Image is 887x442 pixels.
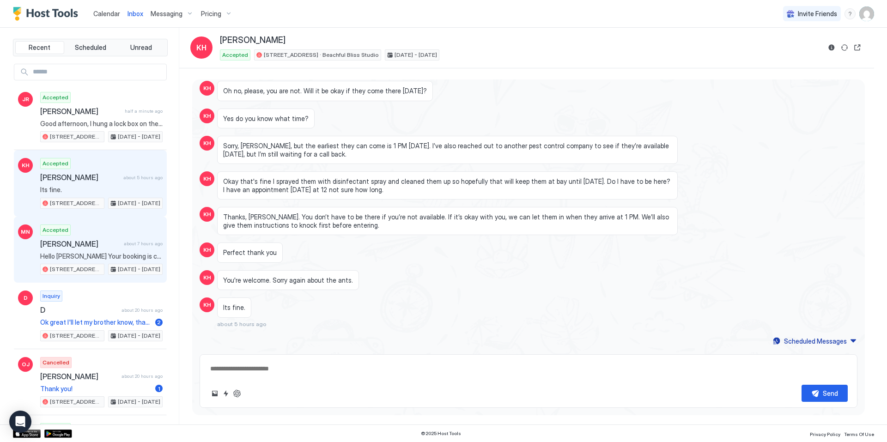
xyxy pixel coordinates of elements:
[40,173,120,182] span: [PERSON_NAME]
[9,411,31,433] div: Open Intercom Messenger
[158,385,160,392] span: 1
[40,186,163,194] span: Its fine.
[844,8,856,19] div: menu
[784,336,847,346] div: Scheduled Messages
[43,159,68,168] span: Accepted
[22,161,30,170] span: KH
[201,10,221,18] span: Pricing
[223,87,427,95] span: Oh no, please, you are not. Will it be okay if they come there [DATE]?
[21,228,30,236] span: MN
[772,335,857,347] button: Scheduled Messages
[421,430,461,436] span: © 2025 Host Tools
[40,239,120,248] span: [PERSON_NAME]
[223,213,672,229] span: Thanks, [PERSON_NAME]. You don’t have to be there if you’re not available. If it’s okay with you,...
[13,430,41,438] a: App Store
[124,241,163,247] span: about 7 hours ago
[40,107,121,116] span: [PERSON_NAME]
[203,210,211,218] span: KH
[43,93,68,102] span: Accepted
[43,292,60,300] span: Inquiry
[40,252,163,260] span: Hello [PERSON_NAME] Your booking is confirmed. We look forward to having you! The day before you ...
[44,430,72,438] a: Google Play Store
[220,388,231,399] button: Quick reply
[852,42,863,53] button: Open reservation
[43,358,69,367] span: Cancelled
[93,10,120,18] span: Calendar
[122,373,163,379] span: about 20 hours ago
[118,265,160,273] span: [DATE] - [DATE]
[196,42,207,53] span: KH
[50,133,102,141] span: [STREET_ADDRESS] · [PERSON_NAME] Toes & Salty Kisses- Sleeps 4 - Close Beach
[40,385,152,393] span: Thank you!
[839,42,850,53] button: Sync reservation
[118,199,160,207] span: [DATE] - [DATE]
[151,10,182,18] span: Messaging
[223,303,245,312] span: Its fine.
[859,6,874,21] div: User profile
[24,294,28,302] span: D
[231,388,243,399] button: ChatGPT Auto Reply
[40,120,163,128] span: Good afternoon, I hung a lock box on the door the code is 0829. Let's see if the lock dries out a...
[395,51,437,59] span: [DATE] - [DATE]
[222,51,248,59] span: Accepted
[15,41,64,54] button: Recent
[29,64,166,80] input: Input Field
[826,42,837,53] button: Reservation information
[29,43,50,52] span: Recent
[50,265,102,273] span: [STREET_ADDRESS] · [PERSON_NAME] Toes & Salty Kisses- Sleeps 4 - Close Beach
[223,276,353,285] span: You're welcome. Sorry again about the ants.
[203,301,211,309] span: KH
[43,226,68,234] span: Accepted
[13,7,82,21] a: Host Tools Logo
[810,429,840,438] a: Privacy Policy
[203,175,211,183] span: KH
[130,43,152,52] span: Unread
[223,177,672,194] span: Okay that's fine I sprayed them with disinfectant spray and cleaned them up so hopefully that wil...
[50,199,102,207] span: [STREET_ADDRESS] · Beachful Bliss Studio
[264,51,379,59] span: [STREET_ADDRESS] · Beachful Bliss Studio
[220,35,286,46] span: [PERSON_NAME]
[22,95,29,103] span: JR
[844,429,874,438] a: Terms Of Use
[802,385,848,402] button: Send
[22,360,30,369] span: OJ
[203,112,211,120] span: KH
[203,139,211,147] span: KH
[223,142,672,158] span: Sorry, [PERSON_NAME], but the earliest they can come is 1 PM [DATE]. I’ve also reached out to ano...
[75,43,106,52] span: Scheduled
[128,9,143,18] a: Inbox
[93,9,120,18] a: Calendar
[66,41,115,54] button: Scheduled
[118,133,160,141] span: [DATE] - [DATE]
[223,248,277,257] span: Perfect thank you
[122,307,163,313] span: about 20 hours ago
[798,10,837,18] span: Invite Friends
[40,372,118,381] span: [PERSON_NAME]
[844,431,874,437] span: Terms Of Use
[125,108,163,114] span: half a minute ago
[128,10,143,18] span: Inbox
[823,388,838,398] div: Send
[40,318,152,327] span: Ok great I'll let my brother know, thanks
[50,332,102,340] span: [STREET_ADDRESS] · The Shark Shack - Sleeps 6
[223,115,309,123] span: Yes do you know what time?
[203,273,211,282] span: KH
[157,319,161,326] span: 2
[203,246,211,254] span: KH
[118,332,160,340] span: [DATE] - [DATE]
[810,431,840,437] span: Privacy Policy
[123,175,163,181] span: about 5 hours ago
[209,388,220,399] button: Upload image
[118,398,160,406] span: [DATE] - [DATE]
[50,398,102,406] span: [STREET_ADDRESS] · [PERSON_NAME] Toes & Salty Kisses- Sleeps 4 - Close Beach
[217,321,267,327] span: about 5 hours ago
[203,84,211,92] span: KH
[40,305,118,315] span: D
[13,39,168,56] div: tab-group
[116,41,165,54] button: Unread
